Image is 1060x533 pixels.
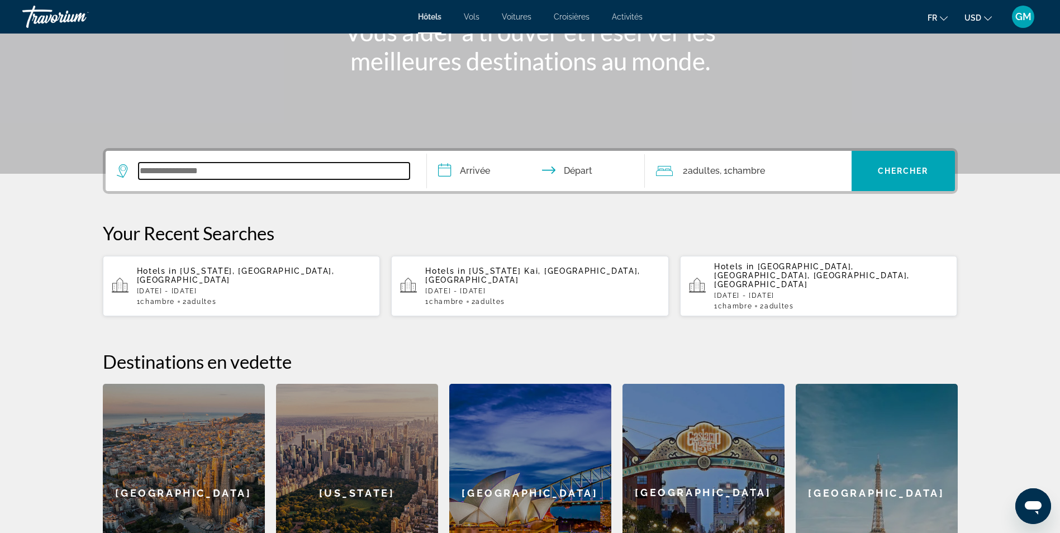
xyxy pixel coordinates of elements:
[1009,5,1038,28] button: User Menu
[425,287,660,295] p: [DATE] - [DATE]
[964,13,981,22] span: USD
[137,266,335,284] span: [US_STATE], [GEOGRAPHIC_DATA], [GEOGRAPHIC_DATA]
[464,12,479,21] a: Vols
[103,350,958,373] h2: Destinations en vedette
[183,298,216,306] span: 2
[418,12,441,21] a: Hôtels
[764,302,794,310] span: Adultes
[106,151,955,191] div: Search widget
[964,9,992,26] button: Change currency
[476,298,505,306] span: Adultes
[760,302,793,310] span: 2
[645,151,852,191] button: Travelers: 2 adults, 0 children
[137,287,372,295] p: [DATE] - [DATE]
[1015,488,1051,524] iframe: Bouton de lancement de la fenêtre de messagerie
[612,12,643,21] a: Activités
[103,255,381,317] button: Hotels in [US_STATE], [GEOGRAPHIC_DATA], [GEOGRAPHIC_DATA][DATE] - [DATE]1Chambre2Adultes
[103,222,958,244] p: Your Recent Searches
[427,151,645,191] button: Check in and out dates
[321,17,740,75] h1: Vous aider à trouver et réserver les meilleures destinations au monde.
[425,266,640,284] span: [US_STATE] Kai, [GEOGRAPHIC_DATA], [GEOGRAPHIC_DATA]
[1015,11,1032,22] span: GM
[472,298,505,306] span: 2
[425,266,465,275] span: Hotels in
[425,298,463,306] span: 1
[928,9,948,26] button: Change language
[714,292,949,299] p: [DATE] - [DATE]
[140,298,175,306] span: Chambre
[22,2,134,31] a: Travorium
[714,262,910,289] span: [GEOGRAPHIC_DATA], [GEOGRAPHIC_DATA], [GEOGRAPHIC_DATA], [GEOGRAPHIC_DATA]
[429,298,464,306] span: Chambre
[718,302,753,310] span: Chambre
[502,12,531,21] a: Voitures
[878,166,929,175] span: Chercher
[137,266,177,275] span: Hotels in
[137,298,175,306] span: 1
[714,302,752,310] span: 1
[688,165,720,176] span: Adultes
[720,163,765,179] span: , 1
[714,262,754,271] span: Hotels in
[683,163,720,179] span: 2
[680,255,958,317] button: Hotels in [GEOGRAPHIC_DATA], [GEOGRAPHIC_DATA], [GEOGRAPHIC_DATA], [GEOGRAPHIC_DATA][DATE] - [DAT...
[187,298,217,306] span: Adultes
[728,165,765,176] span: Chambre
[554,12,590,21] a: Croisières
[852,151,955,191] button: Chercher
[928,13,937,22] span: fr
[391,255,669,317] button: Hotels in [US_STATE] Kai, [GEOGRAPHIC_DATA], [GEOGRAPHIC_DATA][DATE] - [DATE]1Chambre2Adultes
